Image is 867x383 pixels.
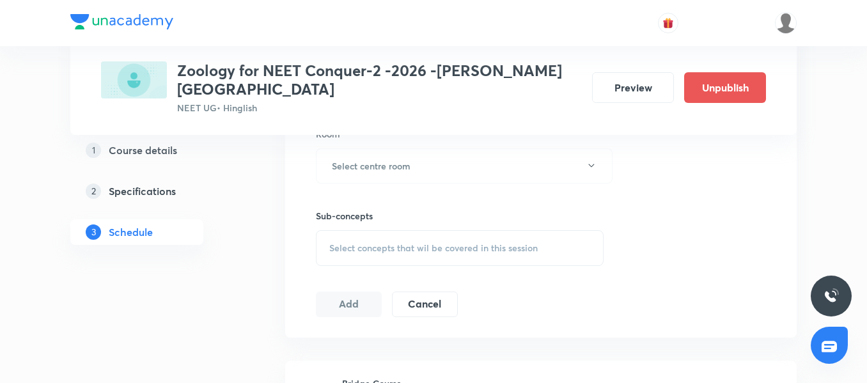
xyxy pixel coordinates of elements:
button: Preview [592,72,674,103]
h3: Zoology for NEET Conquer-2 -2026 -[PERSON_NAME][GEOGRAPHIC_DATA] [177,61,582,98]
button: Unpublish [684,72,766,103]
button: Add [316,292,382,317]
a: 2Specifications [70,178,244,204]
h6: Select centre room [332,159,410,173]
img: avatar [662,17,674,29]
h5: Schedule [109,224,153,240]
p: 3 [86,224,101,240]
img: ttu [824,288,839,304]
p: NEET UG • Hinglish [177,101,582,114]
a: Company Logo [70,14,173,33]
a: 1Course details [70,137,244,163]
p: 2 [86,184,101,199]
img: Company Logo [70,14,173,29]
h5: Course details [109,143,177,158]
button: avatar [658,13,678,33]
h5: Specifications [109,184,176,199]
img: Gopal Kumar [775,12,797,34]
img: 709EC980-D3FB-4445-8355-9AA13A8746C7_plus.png [101,61,167,98]
span: Select concepts that wil be covered in this session [329,243,538,253]
button: Select centre room [316,148,613,184]
button: Cancel [392,292,458,317]
p: 1 [86,143,101,158]
h6: Sub-concepts [316,209,604,223]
